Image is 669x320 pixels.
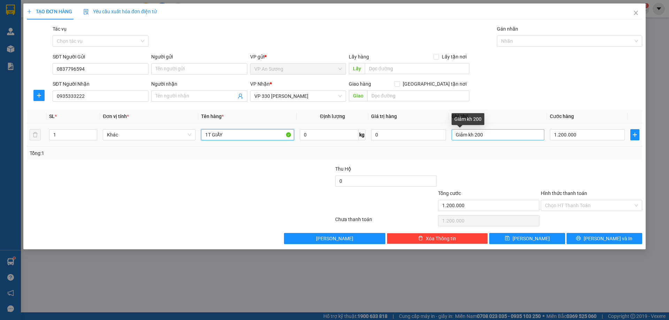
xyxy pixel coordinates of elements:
[34,93,44,98] span: plus
[316,235,353,242] span: [PERSON_NAME]
[103,114,129,119] span: Đơn vị tính
[53,53,148,61] div: SĐT Người Gửi
[30,39,54,47] span: 250.000
[349,90,367,101] span: Giao
[83,9,89,15] img: icon
[630,129,639,140] button: plus
[27,9,72,14] span: TẠO ĐƠN HÀNG
[53,30,99,36] span: Giao:
[33,90,45,101] button: plus
[367,90,469,101] input: Dọc đường
[53,4,86,19] span: VP An Sương
[576,236,581,241] span: printer
[107,130,191,140] span: Khác
[83,9,157,14] span: Yêu cầu xuất hóa đơn điện tử
[284,233,385,244] button: [PERSON_NAME]
[49,114,55,119] span: SL
[26,48,30,56] span: 0
[66,29,99,37] span: CỬA TÙNG
[3,5,32,20] span: VP An Sương
[631,132,639,138] span: plus
[334,216,437,228] div: Chưa thanh toán
[53,20,91,28] span: 0904943337
[449,110,547,123] th: Ghi chú
[349,54,369,60] span: Lấy hàng
[633,10,639,16] span: close
[30,149,258,157] div: Tổng: 1
[27,9,32,14] span: plus
[254,64,342,74] span: VP An Sương
[438,190,461,196] span: Tổng cước
[151,53,247,61] div: Người gửi
[53,26,67,32] label: Tác vụ
[53,80,148,88] div: SĐT Người Nhận
[2,48,24,56] span: Thu hộ:
[371,129,446,140] input: 0
[513,235,550,242] span: [PERSON_NAME]
[452,129,544,140] input: Ghi Chú
[30,129,41,140] button: delete
[53,4,102,19] p: Nhận:
[400,80,469,88] span: [GEOGRAPHIC_DATA] tận nơi
[505,236,510,241] span: save
[250,53,346,61] div: VP gửi
[320,114,345,119] span: Định lượng
[418,236,423,241] span: delete
[489,233,565,244] button: save[PERSON_NAME]
[201,129,294,140] input: VD: Bàn, Ghế
[238,93,243,99] span: user-add
[371,114,397,119] span: Giá trị hàng
[349,63,365,74] span: Lấy
[626,3,646,23] button: Close
[541,190,587,196] label: Hình thức thanh toán
[365,63,469,74] input: Dọc đường
[18,39,28,47] span: CC:
[497,26,518,32] label: Gán nhãn
[335,166,351,172] span: Thu Hộ
[3,21,41,29] span: 0908813060
[359,129,366,140] span: kg
[201,114,224,119] span: Tên hàng
[567,233,642,244] button: printer[PERSON_NAME] và In
[452,113,484,125] div: Giảm kh 200
[151,80,247,88] div: Người nhận
[349,81,371,87] span: Giao hàng
[14,39,18,47] span: 0
[3,30,13,36] span: Lấy:
[387,233,488,244] button: deleteXóa Thông tin
[439,53,469,61] span: Lấy tận nơi
[550,114,574,119] span: Cước hàng
[3,5,52,20] p: Gửi:
[254,91,342,101] span: VP 330 Lê Duẫn
[584,235,632,242] span: [PERSON_NAME] và In
[426,235,456,242] span: Xóa Thông tin
[250,81,270,87] span: VP Nhận
[2,39,12,47] span: CR:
